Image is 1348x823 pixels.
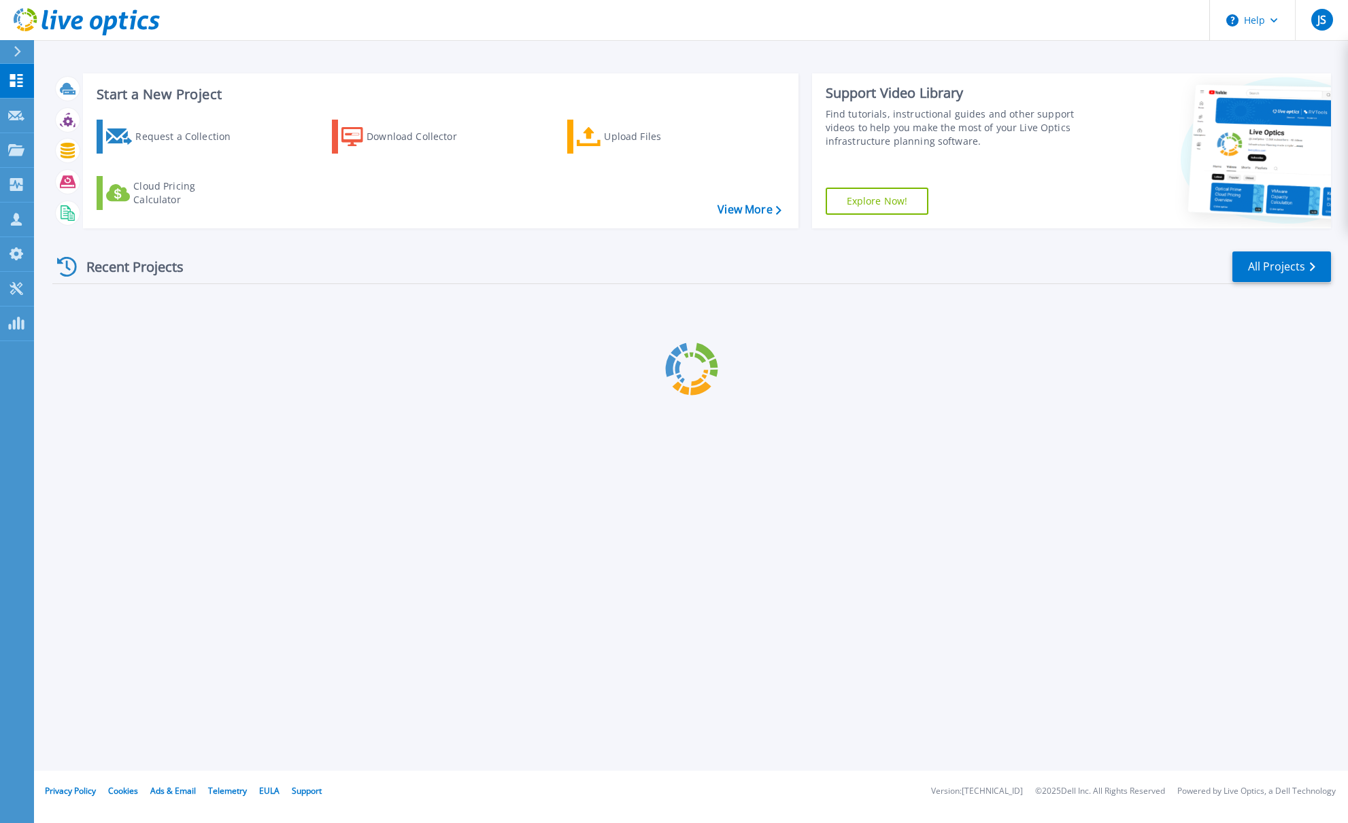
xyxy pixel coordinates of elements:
a: Cookies [108,785,138,796]
a: Cloud Pricing Calculator [97,176,248,210]
a: Privacy Policy [45,785,96,796]
div: Recent Projects [52,250,202,283]
div: Support Video Library [826,84,1091,102]
a: EULA [259,785,280,796]
div: Request a Collection [135,123,244,150]
li: Version: [TECHNICAL_ID] [931,787,1023,796]
a: Download Collector [332,120,484,154]
a: Explore Now! [826,188,929,215]
a: Upload Files [567,120,719,154]
div: Download Collector [367,123,475,150]
h3: Start a New Project [97,87,781,102]
a: Ads & Email [150,785,196,796]
div: Find tutorials, instructional guides and other support videos to help you make the most of your L... [826,107,1091,148]
a: Telemetry [208,785,247,796]
a: All Projects [1232,251,1331,282]
span: JS [1317,14,1326,25]
a: View More [718,203,781,216]
a: Support [292,785,322,796]
li: © 2025 Dell Inc. All Rights Reserved [1035,787,1165,796]
a: Request a Collection [97,120,248,154]
li: Powered by Live Optics, a Dell Technology [1177,787,1336,796]
div: Cloud Pricing Calculator [133,179,242,207]
div: Upload Files [604,123,713,150]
